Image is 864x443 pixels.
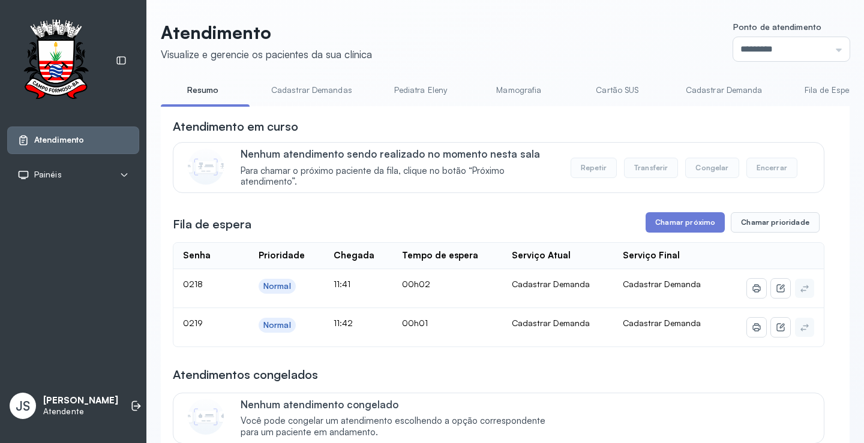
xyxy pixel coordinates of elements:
[241,415,558,438] span: Você pode congelar um atendimento escolhendo a opção correspondente para um paciente em andamento.
[188,399,224,435] img: Imagem de CalloutCard
[575,80,659,100] a: Cartão SUS
[183,279,203,289] span: 0218
[623,318,701,328] span: Cadastrar Demanda
[34,135,84,145] span: Atendimento
[379,80,463,100] a: Pediatra Eleny
[241,398,558,411] p: Nenhum atendimento congelado
[183,318,203,328] span: 0219
[623,279,701,289] span: Cadastrar Demanda
[43,406,118,417] p: Atendente
[161,48,372,61] div: Visualize e gerencie os pacientes da sua clínica
[263,281,291,291] div: Normal
[173,118,298,135] h3: Atendimento em curso
[13,19,99,103] img: Logotipo do estabelecimento
[477,80,561,100] a: Mamografia
[402,318,428,328] span: 00h01
[241,147,558,160] p: Nenhum atendimento sendo realizado no momento nesta sala
[161,22,372,43] p: Atendimento
[674,80,775,100] a: Cadastrar Demanda
[161,80,245,100] a: Resumo
[334,279,350,289] span: 11:41
[623,250,680,261] div: Serviço Final
[646,212,725,233] button: Chamar próximo
[624,158,679,178] button: Transferir
[183,250,211,261] div: Senha
[241,165,558,188] span: Para chamar o próximo paciente da fila, clique no botão “Próximo atendimento”.
[746,158,797,178] button: Encerrar
[512,279,604,290] div: Cadastrar Demanda
[685,158,739,178] button: Congelar
[334,250,374,261] div: Chegada
[731,212,820,233] button: Chamar prioridade
[173,216,251,233] h3: Fila de espera
[259,80,364,100] a: Cadastrar Demandas
[733,22,821,32] span: Ponto de atendimento
[188,149,224,185] img: Imagem de CalloutCard
[334,318,353,328] span: 11:42
[263,320,291,330] div: Normal
[512,318,604,329] div: Cadastrar Demanda
[512,250,571,261] div: Serviço Atual
[571,158,617,178] button: Repetir
[402,250,478,261] div: Tempo de espera
[259,250,305,261] div: Prioridade
[402,279,430,289] span: 00h02
[43,395,118,406] p: [PERSON_NAME]
[173,366,318,383] h3: Atendimentos congelados
[17,134,129,146] a: Atendimento
[34,170,62,180] span: Painéis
